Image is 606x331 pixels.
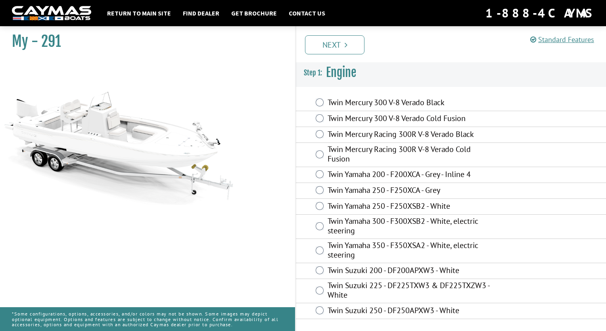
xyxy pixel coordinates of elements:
[328,185,495,197] label: Twin Yamaha 250 - F250XCA - Grey
[328,169,495,181] label: Twin Yamaha 200 - F200XCA - Grey - Inline 4
[103,8,175,18] a: Return to main site
[328,129,495,141] label: Twin Mercury Racing 300R V-8 Verado Black
[328,216,495,237] label: Twin Yamaha 300 - F300XSB2 - White, electric steering
[328,266,495,277] label: Twin Suzuki 200 - DF200APXW3 - White
[328,306,495,317] label: Twin Suzuki 250 - DF250APXW3 - White
[12,307,283,331] p: *Some configurations, options, accessories, and/or colors may not be shown. Some images may depic...
[328,201,495,213] label: Twin Yamaha 250 - F250XSB2 - White
[328,281,495,302] label: Twin Suzuki 225 - DF225TXW3 & DF225TXZW3 - White
[12,33,275,50] h1: My - 291
[328,241,495,262] label: Twin Yamaha 350 - F350XSA2 - White, electric steering
[328,114,495,125] label: Twin Mercury 300 V-8 Verado Cold Fusion
[285,8,329,18] a: Contact Us
[179,8,223,18] a: Find Dealer
[530,35,594,44] a: Standard Features
[328,98,495,109] label: Twin Mercury 300 V-8 Verado Black
[328,144,495,165] label: Twin Mercury Racing 300R V-8 Verado Cold Fusion
[303,34,606,54] ul: Pagination
[305,35,364,54] a: Next
[296,58,606,87] h3: Engine
[227,8,281,18] a: Get Brochure
[485,4,594,22] div: 1-888-4CAYMAS
[12,6,91,21] img: white-logo-c9c8dbefe5ff5ceceb0f0178aa75bf4bb51f6bca0971e226c86eb53dfe498488.png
